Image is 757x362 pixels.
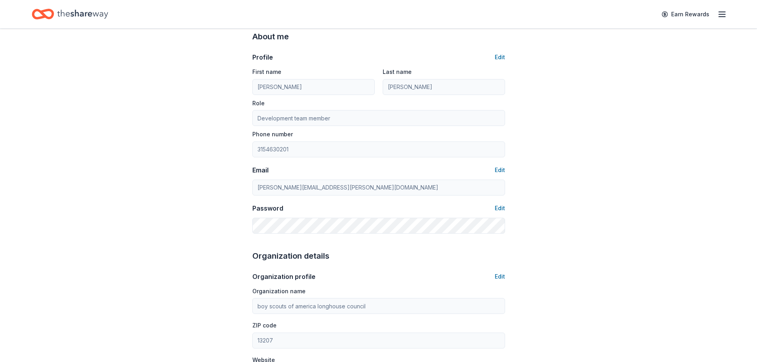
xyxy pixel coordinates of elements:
button: Edit [495,52,505,62]
div: Email [252,165,269,175]
a: Home [32,5,108,23]
label: Role [252,99,265,107]
button: Edit [495,165,505,175]
div: Password [252,203,283,213]
div: Profile [252,52,273,62]
label: Phone number [252,130,293,138]
div: About me [252,30,505,43]
label: First name [252,68,281,76]
button: Edit [495,203,505,213]
label: Last name [383,68,412,76]
div: Organization details [252,250,505,262]
a: Earn Rewards [657,7,714,21]
button: Edit [495,272,505,281]
div: Organization profile [252,272,316,281]
input: 12345 (U.S. only) [252,333,505,348]
label: ZIP code [252,321,277,329]
label: Organization name [252,287,306,295]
